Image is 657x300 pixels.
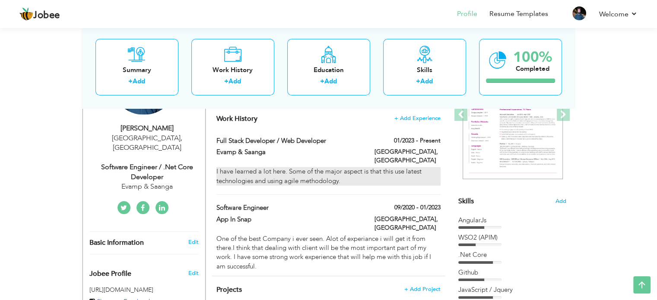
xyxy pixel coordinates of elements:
[89,182,205,192] div: Evamp & Saanga
[89,287,199,293] h5: [URL][DOMAIN_NAME]
[229,77,241,86] a: Add
[216,234,440,272] div: One of the best Company i ever seen. Alot of experiance i will get it from there.I think that dea...
[216,114,440,123] h4: This helps to show the companies you have worked for.
[216,285,440,294] h4: This helps to highlight the project, tools and skills you have worked on.
[216,114,257,123] span: Work History
[216,148,362,157] label: Evamp & Saanga
[513,50,552,64] div: 100%
[128,77,133,86] label: +
[555,197,566,205] span: Add
[390,66,459,75] div: Skills
[216,203,362,212] label: Software Engineer
[294,66,363,75] div: Education
[599,9,638,19] a: Welcome
[188,238,198,246] a: Edit
[83,261,205,282] div: Enhance your career by creating a custom URL for your Jobee public profile.
[458,216,566,225] div: AngularJs
[375,148,441,165] label: [GEOGRAPHIC_DATA], [GEOGRAPHIC_DATA]
[375,215,441,232] label: [GEOGRAPHIC_DATA], [GEOGRAPHIC_DATA]
[216,167,440,186] div: I have learned a lot here. Some of the major aspect is that this use latest technologies and usin...
[394,115,441,121] span: + Add Experience
[89,162,205,182] div: Software Engineer / .Net Core Developer
[420,77,433,86] a: Add
[181,133,182,143] span: ,
[216,285,242,294] span: Projects
[457,9,477,19] a: Profile
[404,286,441,292] span: + Add Project
[489,9,548,19] a: Resume Templates
[513,64,552,73] div: Completed
[216,215,362,224] label: App In Snap
[320,77,324,86] label: +
[19,7,33,21] img: jobee.io
[458,285,566,294] div: JavaScript / Jquery
[89,123,205,133] div: [PERSON_NAME]
[89,270,131,278] span: Jobee Profile
[458,233,566,242] div: WSO2 (APIM)
[133,77,145,86] a: Add
[19,7,60,21] a: Jobee
[198,66,267,75] div: Work History
[572,6,586,20] img: Profile Img
[458,268,566,277] div: Github
[394,136,441,145] label: 01/2023 - Present
[89,239,144,247] span: Basic Information
[33,11,60,20] span: Jobee
[102,66,171,75] div: Summary
[216,136,362,145] label: Full Stack Developer / Web Developer
[89,133,205,153] div: [GEOGRAPHIC_DATA] [GEOGRAPHIC_DATA]
[324,77,337,86] a: Add
[394,203,441,212] label: 09/2020 - 01/2023
[188,269,198,277] span: Edit
[224,77,229,86] label: +
[458,196,474,206] span: Skills
[458,250,566,259] div: .Net Core
[416,77,420,86] label: +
